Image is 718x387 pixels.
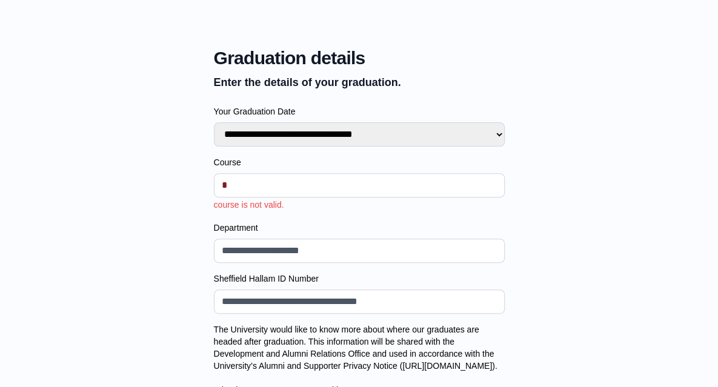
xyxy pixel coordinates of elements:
[214,200,284,210] span: course is not valid.
[214,74,505,91] p: Enter the details of your graduation.
[214,222,505,234] label: Department
[214,105,505,117] label: Your Graduation Date
[214,47,505,69] span: Graduation details
[214,273,505,285] label: Sheffield Hallam ID Number
[214,156,505,168] label: Course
